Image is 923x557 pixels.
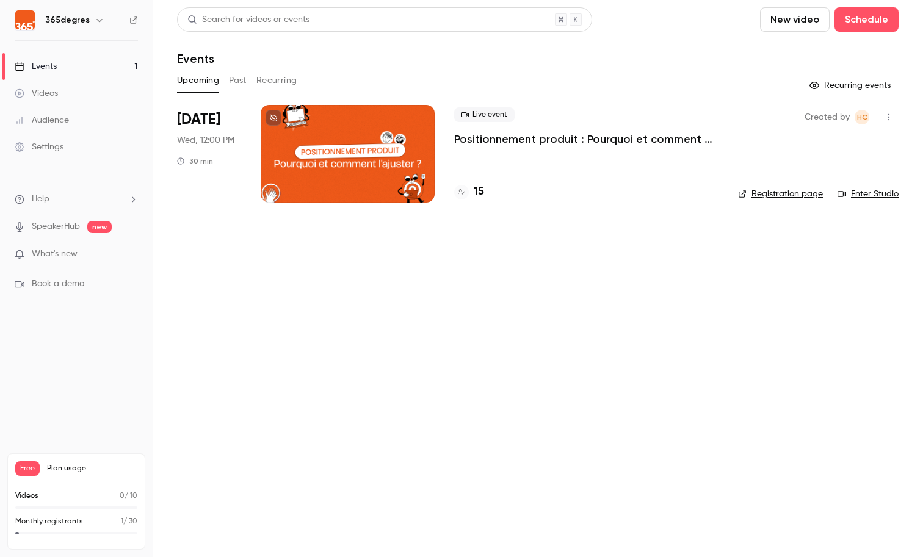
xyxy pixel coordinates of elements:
span: HC [857,110,867,124]
a: Registration page [738,188,823,200]
button: Past [229,71,247,90]
a: 15 [454,184,484,200]
span: Plan usage [47,464,137,473]
span: What's new [32,248,78,261]
a: Enter Studio [838,188,899,200]
button: Recurring [256,71,297,90]
h6: 365degres [45,14,90,26]
span: Help [32,193,49,206]
button: Schedule [834,7,899,32]
a: Positionnement produit : Pourquoi et comment l'ajuster ? [454,132,718,146]
button: Recurring events [804,76,899,95]
span: 1 [121,518,123,525]
div: Aug 27 Wed, 12:00 PM (Europe/Paris) [177,105,241,203]
span: Hélène CHOMIENNE [855,110,869,124]
h4: 15 [474,184,484,200]
div: Events [15,60,57,73]
img: 365degres [15,10,35,30]
span: Free [15,461,40,476]
span: Created by [805,110,850,124]
span: [DATE] [177,110,220,129]
div: 30 min [177,156,213,166]
button: New video [760,7,830,32]
div: Videos [15,87,58,99]
h1: Events [177,51,214,66]
span: Book a demo [32,278,84,290]
div: Search for videos or events [187,13,309,26]
span: 0 [120,492,125,500]
div: Settings [15,141,63,153]
p: / 10 [120,491,137,501]
span: Wed, 12:00 PM [177,134,234,146]
div: Audience [15,114,69,126]
a: SpeakerHub [32,220,80,233]
p: Monthly registrants [15,516,83,527]
span: Live event [454,107,515,122]
li: help-dropdown-opener [15,193,138,206]
button: Upcoming [177,71,219,90]
p: Videos [15,491,38,501]
p: / 30 [121,516,137,527]
span: new [87,221,112,233]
